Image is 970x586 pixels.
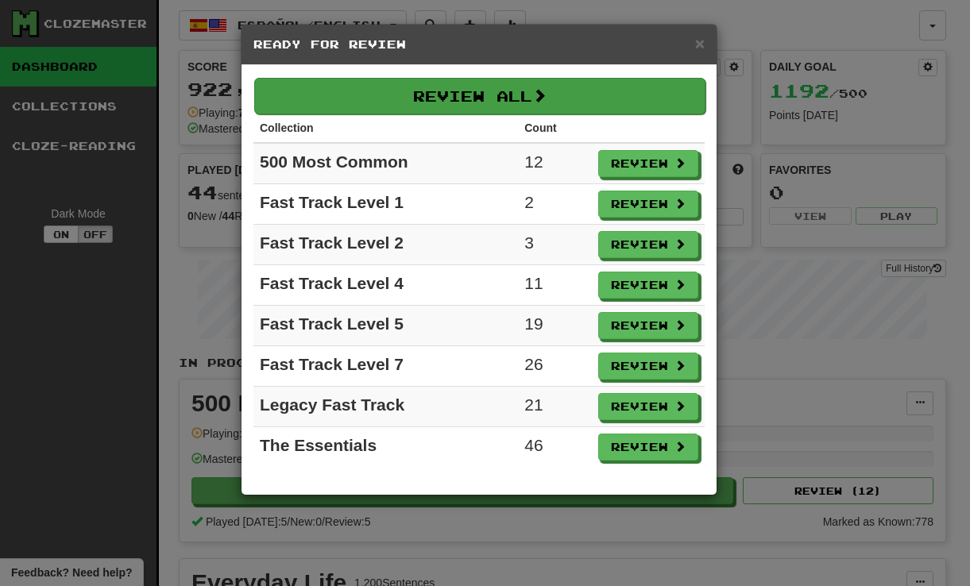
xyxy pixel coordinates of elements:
button: Review [598,353,698,380]
td: 500 Most Common [253,143,518,184]
button: Review [598,312,698,339]
td: The Essentials [253,427,518,468]
button: Review [598,393,698,420]
td: 19 [518,306,592,346]
td: Fast Track Level 2 [253,225,518,265]
span: × [695,34,705,52]
button: Close [695,35,705,52]
td: 21 [518,387,592,427]
th: Count [518,114,592,143]
button: Review [598,191,698,218]
button: Review [598,434,698,461]
button: Review All [254,78,705,114]
button: Review [598,272,698,299]
td: 12 [518,143,592,184]
td: Fast Track Level 4 [253,265,518,306]
td: Fast Track Level 5 [253,306,518,346]
td: 11 [518,265,592,306]
h5: Ready for Review [253,37,705,52]
th: Collection [253,114,518,143]
td: Fast Track Level 1 [253,184,518,225]
td: Legacy Fast Track [253,387,518,427]
td: 26 [518,346,592,387]
td: 3 [518,225,592,265]
td: 2 [518,184,592,225]
td: 46 [518,427,592,468]
button: Review [598,231,698,258]
td: Fast Track Level 7 [253,346,518,387]
button: Review [598,150,698,177]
